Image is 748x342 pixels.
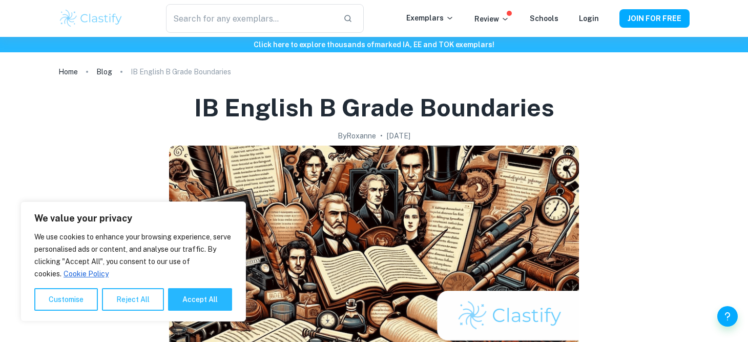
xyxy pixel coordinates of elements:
[474,13,509,25] p: Review
[579,14,599,23] a: Login
[58,8,123,29] img: Clastify logo
[102,288,164,311] button: Reject All
[530,14,558,23] a: Schools
[166,4,335,33] input: Search for any exemplars...
[338,130,376,142] h2: By Roxanne
[619,9,690,28] button: JOIN FOR FREE
[20,202,246,321] div: We value your privacy
[34,288,98,311] button: Customise
[34,212,232,225] p: We value your privacy
[131,66,231,77] p: IB English B Grade Boundaries
[717,306,738,327] button: Help and Feedback
[63,269,109,278] a: Cookie Policy
[168,288,232,311] button: Accept All
[387,130,410,142] h2: [DATE]
[2,39,746,50] h6: Click here to explore thousands of marked IA, EE and TOK exemplars !
[380,130,383,142] p: •
[406,12,454,24] p: Exemplars
[194,91,554,124] h1: IB English B Grade Boundaries
[58,65,78,79] a: Home
[34,231,232,280] p: We use cookies to enhance your browsing experience, serve personalised ads or content, and analys...
[96,65,112,79] a: Blog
